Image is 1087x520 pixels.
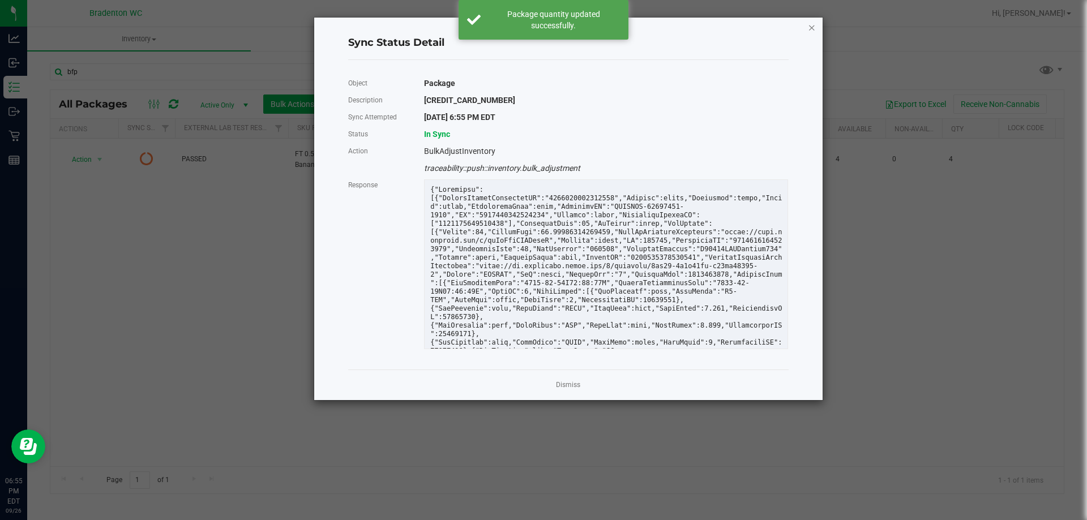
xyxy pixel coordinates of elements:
div: BulkAdjustInventory [416,143,797,160]
div: traceability::push::inventory.bulk_adjustment [416,160,797,177]
div: Sync Attempted [340,109,416,126]
div: Action [340,143,416,160]
div: Description [340,92,416,109]
div: [CREDIT_CARD_NUMBER] [416,92,797,109]
button: Close [808,20,816,34]
div: Object [340,75,416,92]
a: Dismiss [556,380,580,390]
div: Package [416,75,797,92]
iframe: Resource center [11,429,45,463]
div: Package quantity updated successfully. [487,8,620,31]
div: [DATE] 6:55 PM EDT [416,109,797,126]
span: In Sync [424,130,450,139]
div: Response [340,177,416,194]
span: Sync Status Detail [348,36,444,50]
div: Status [340,126,416,143]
